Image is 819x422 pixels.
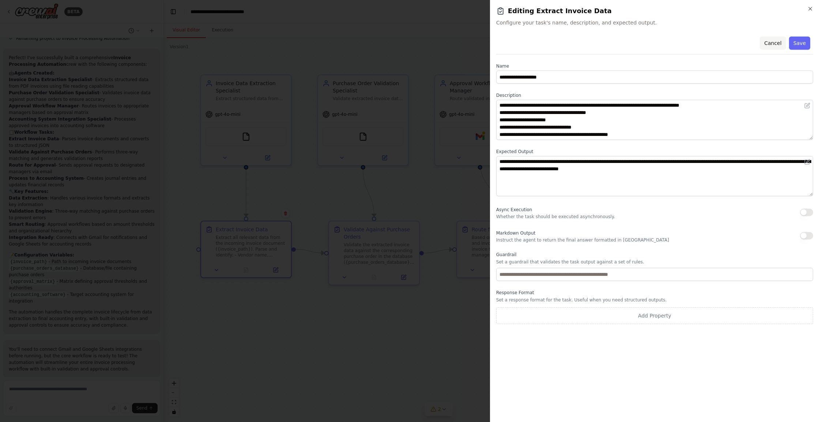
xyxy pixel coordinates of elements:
[496,63,813,69] label: Name
[496,237,669,243] p: Instruct the agent to return the final answer formatted in [GEOGRAPHIC_DATA]
[496,149,813,155] label: Expected Output
[496,207,532,212] span: Async Execution
[496,259,813,265] p: Set a guardrail that validates the task output against a set of rules.
[496,290,813,296] label: Response Format
[496,92,813,98] label: Description
[496,231,535,236] span: Markdown Output
[496,19,813,26] span: Configure your task's name, description, and expected output.
[803,157,812,166] button: Open in editor
[496,307,813,324] button: Add Property
[496,214,615,220] p: Whether the task should be executed asynchronously.
[760,37,786,50] button: Cancel
[803,101,812,110] button: Open in editor
[789,37,810,50] button: Save
[496,6,813,16] h2: Editing Extract Invoice Data
[496,252,813,258] label: Guardrail
[496,297,813,303] p: Set a response format for the task. Useful when you need structured outputs.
